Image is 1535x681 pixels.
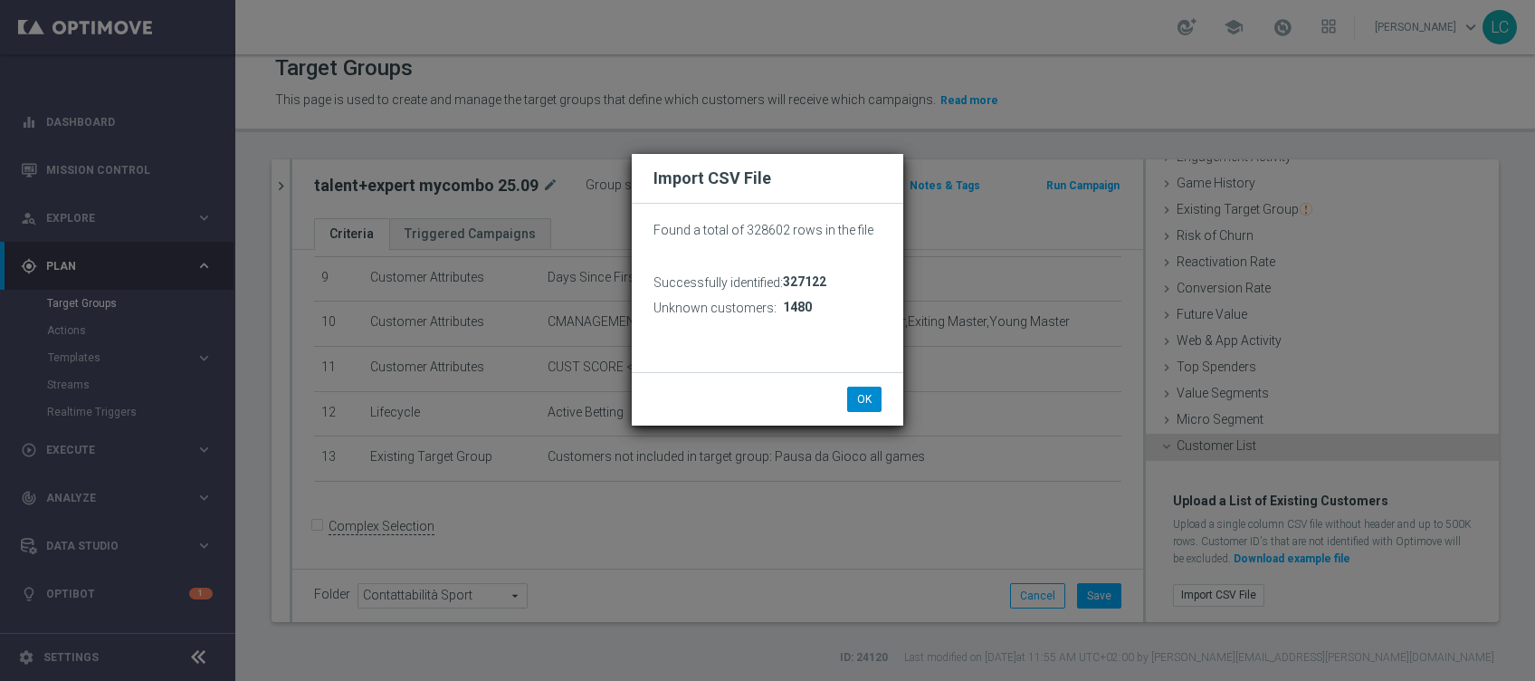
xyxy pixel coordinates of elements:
[653,168,882,189] h2: Import CSV File
[653,222,882,238] p: Found a total of 328602 rows in the file
[653,300,777,316] h3: Unknown customers:
[783,274,826,290] span: 327122
[653,274,783,291] h3: Successfully identified:
[783,300,812,315] span: 1480
[847,387,882,412] button: OK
